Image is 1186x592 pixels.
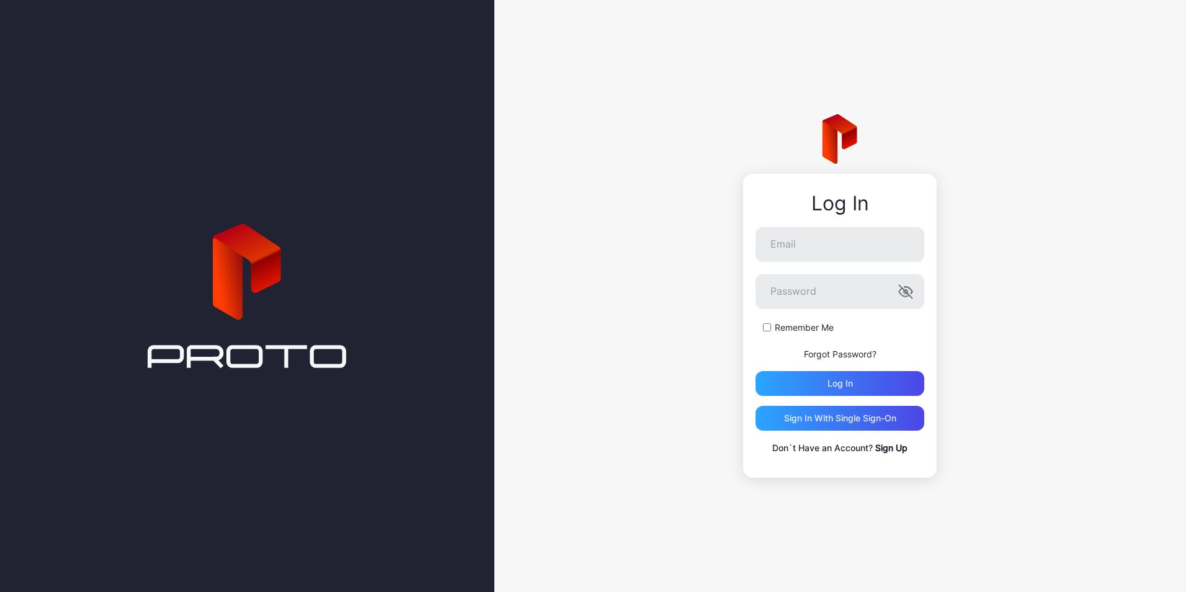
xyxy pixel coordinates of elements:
[804,349,876,359] a: Forgot Password?
[756,227,924,262] input: Email
[784,413,896,423] div: Sign in With Single Sign-On
[898,284,913,299] button: Password
[756,371,924,396] button: Log in
[756,441,924,455] p: Don`t Have an Account?
[875,442,907,453] a: Sign Up
[756,274,924,309] input: Password
[775,321,834,334] label: Remember Me
[756,192,924,215] div: Log In
[756,406,924,431] button: Sign in With Single Sign-On
[827,379,853,388] div: Log in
